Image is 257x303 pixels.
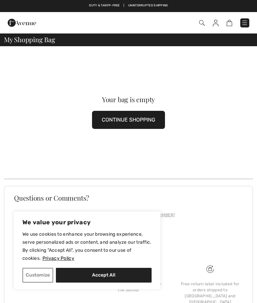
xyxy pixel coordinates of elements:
a: 1ère Avenue [8,20,36,25]
button: CONTINUE SHOPPING [92,111,165,129]
div: We value your privacy [13,211,161,290]
h3: Questions or Comments? [14,195,243,201]
img: Search [199,20,205,26]
img: Free shipping on orders over $99 [206,266,214,273]
img: My Info [213,20,219,26]
button: Accept All [56,268,152,283]
div: Free shipping on orders over $99 [11,281,82,287]
div: Your bag is empty [16,96,241,103]
p: We value your privacy [22,218,152,226]
a: Privacy Policy [42,255,75,261]
img: 1ère Avenue [8,16,36,29]
button: Customize [22,268,53,283]
img: Shopping Bag [227,20,232,26]
img: Menu [241,19,248,26]
p: We use cookies to enhance your browsing experience, serve personalized ads or content, and analyz... [22,230,152,262]
span: My Shopping Bag [4,36,55,43]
